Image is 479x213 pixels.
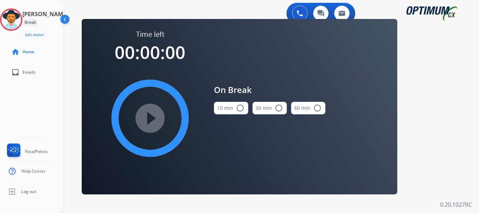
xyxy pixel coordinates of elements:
span: Log out [21,189,36,194]
button: Edit Avatar [22,31,47,39]
span: Emails [22,69,35,75]
div: Break [22,18,38,27]
button: 10 min [214,102,248,114]
button: 60 min [291,102,325,114]
span: On Break [214,84,325,96]
span: Home [22,49,34,55]
mat-icon: radio_button_unchecked [236,104,244,112]
button: 30 min [252,102,287,114]
span: Time left [136,29,164,39]
mat-icon: home [11,48,20,56]
mat-icon: inbox [11,68,20,76]
p: 0.20.1027RC [440,200,472,209]
span: FocalPoints [25,149,48,154]
img: avatar [1,10,21,29]
a: FocalPoints [6,144,48,160]
span: 00:00:00 [115,40,185,64]
h3: [PERSON_NAME] [22,10,68,18]
mat-icon: radio_button_unchecked [275,104,283,112]
span: Help Center [21,168,46,174]
mat-icon: radio_button_unchecked [313,104,322,112]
